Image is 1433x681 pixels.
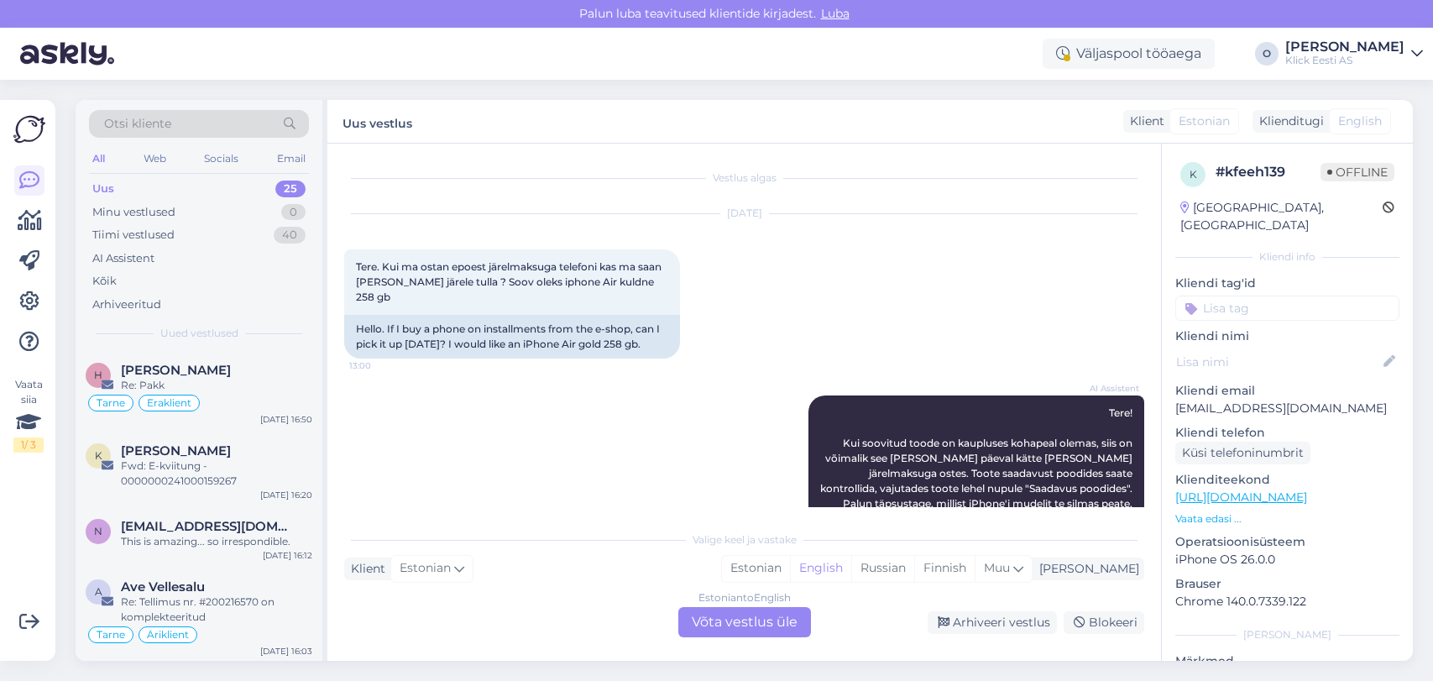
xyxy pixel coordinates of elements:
span: K [95,449,102,462]
div: Email [274,148,309,170]
span: Otsi kliente [104,115,171,133]
span: A [95,585,102,598]
div: Võta vestlus üle [678,607,811,637]
div: Klient [1123,113,1164,130]
div: AI Assistent [92,250,154,267]
div: O [1255,42,1279,65]
div: Klient [344,560,385,578]
p: Kliendi email [1175,382,1399,400]
div: Re: Pakk [121,378,312,393]
span: n [94,525,102,537]
div: Küsi telefoninumbrit [1175,442,1310,464]
div: Fwd: E-kviitung - 0000000241000159267 [121,458,312,489]
p: Brauser [1175,575,1399,593]
p: Kliendi nimi [1175,327,1399,345]
span: Luba [816,6,855,21]
div: Re: Tellimus nr. #200216570 on komplekteeritud [121,595,312,625]
input: Lisa tag [1175,296,1399,321]
p: Operatsioonisüsteem [1175,533,1399,551]
div: Vestlus algas [344,170,1144,186]
div: All [89,148,108,170]
div: This is amazing... so irrespondible. [121,534,312,549]
span: Muu [984,560,1010,575]
div: [DATE] 16:50 [260,413,312,426]
div: # kfeeh139 [1216,162,1321,182]
div: 40 [274,227,306,244]
span: English [1338,113,1382,130]
div: Kõik [92,273,117,290]
p: Kliendi tag'id [1175,275,1399,292]
div: Kliendi info [1175,249,1399,265]
div: Valige keel ja vastake [344,532,1144,547]
span: 13:00 [349,359,412,372]
p: iPhone OS 26.0.0 [1175,551,1399,568]
div: Estonian [722,556,790,581]
div: Hello. If I buy a phone on installments from the e-shop, can I pick it up [DATE]? I would like an... [344,315,680,359]
div: [PERSON_NAME] [1033,560,1139,578]
div: 1 / 3 [13,437,44,453]
span: AI Assistent [1076,382,1139,395]
div: Tiimi vestlused [92,227,175,244]
p: Märkmed [1175,652,1399,670]
div: Klienditugi [1253,113,1324,130]
div: Arhiveeri vestlus [928,611,1057,634]
div: [PERSON_NAME] [1285,40,1404,54]
a: [PERSON_NAME]Klick Eesti AS [1285,40,1423,67]
span: Uued vestlused [160,326,238,341]
div: Estonian to English [698,590,791,605]
div: Arhiveeritud [92,296,161,313]
span: Estonian [1179,113,1230,130]
div: [GEOGRAPHIC_DATA], [GEOGRAPHIC_DATA] [1180,199,1383,234]
input: Lisa nimi [1176,353,1380,371]
div: Socials [201,148,242,170]
div: English [790,556,851,581]
span: Tarne [97,398,125,408]
p: Vaata edasi ... [1175,511,1399,526]
span: Tere. Kui ma ostan epoest järelmaksuga telefoni kas ma saan [PERSON_NAME] järele tulla ? Soov ole... [356,260,664,303]
span: Kristiina-Kai Roseniit [121,443,231,458]
span: Eraklient [147,398,191,408]
span: Heinar Liiva [121,363,231,378]
p: [EMAIL_ADDRESS][DOMAIN_NAME] [1175,400,1399,417]
div: 25 [275,181,306,197]
span: Estonian [400,559,451,578]
span: Ave Vellesalu [121,579,205,595]
p: Chrome 140.0.7339.122 [1175,593,1399,610]
p: Kliendi telefon [1175,424,1399,442]
div: [DATE] 16:20 [260,489,312,501]
div: [DATE] [344,206,1144,221]
div: Väljaspool tööaega [1043,39,1215,69]
div: Uus [92,181,114,197]
span: Offline [1321,163,1394,181]
div: Blokeeri [1064,611,1144,634]
div: [PERSON_NAME] [1175,627,1399,642]
span: H [94,369,102,381]
div: Klick Eesti AS [1285,54,1404,67]
div: [DATE] 16:12 [263,549,312,562]
span: no@mail.com [121,519,295,534]
span: k [1190,168,1197,181]
div: Finnish [914,556,975,581]
div: Vaata siia [13,377,44,453]
span: Tarne [97,630,125,640]
div: [DATE] 16:03 [260,645,312,657]
img: Askly Logo [13,113,45,145]
span: Äriklient [147,630,189,640]
label: Uus vestlus [343,110,412,133]
div: Minu vestlused [92,204,175,221]
p: Klienditeekond [1175,471,1399,489]
div: Web [140,148,170,170]
div: Russian [851,556,914,581]
a: [URL][DOMAIN_NAME] [1175,490,1307,505]
div: 0 [281,204,306,221]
